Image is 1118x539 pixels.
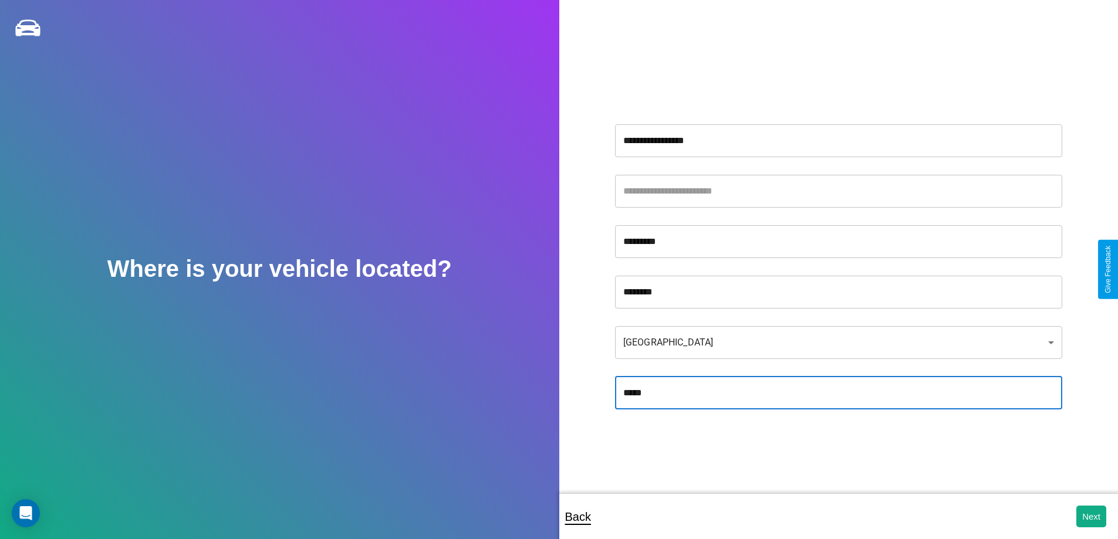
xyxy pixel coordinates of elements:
[1104,246,1112,293] div: Give Feedback
[615,326,1062,359] div: [GEOGRAPHIC_DATA]
[107,256,452,282] h2: Where is your vehicle located?
[1076,506,1106,527] button: Next
[565,506,591,527] p: Back
[12,499,40,527] div: Open Intercom Messenger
